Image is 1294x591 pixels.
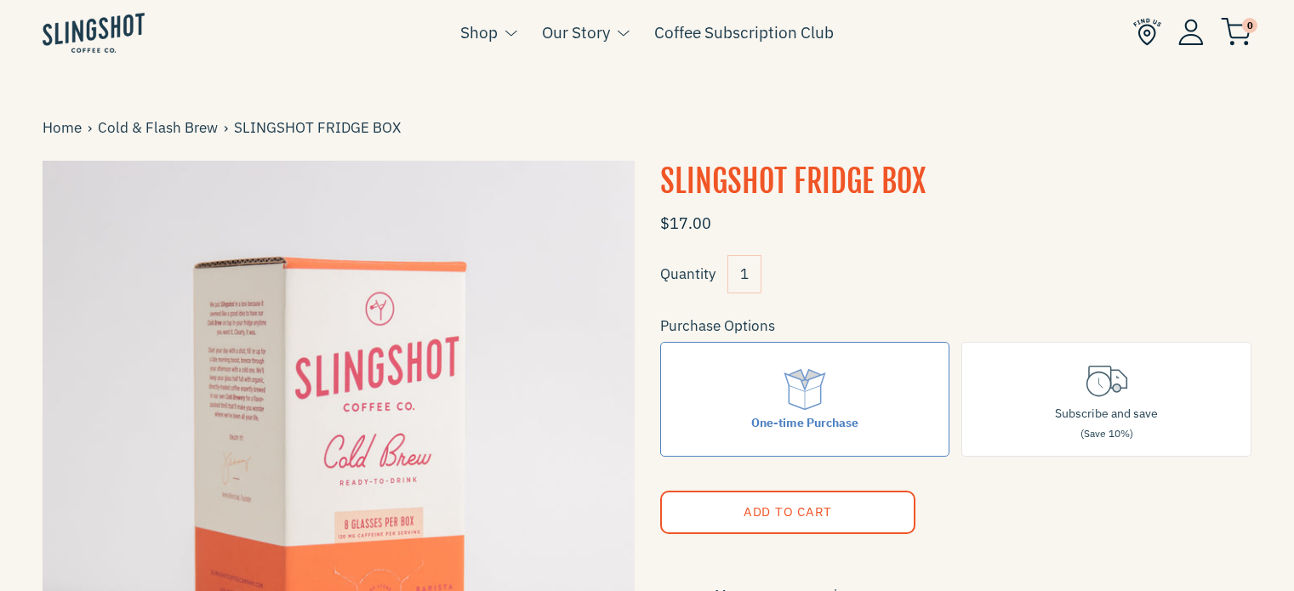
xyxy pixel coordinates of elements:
button: Add to Cart [660,491,915,534]
a: Home [43,116,88,139]
span: › [88,116,98,139]
a: Cold & Flash Brew [98,116,224,139]
a: Shop [460,20,498,45]
legend: Purchase Options [660,315,775,338]
img: cart [1221,18,1251,46]
div: One-time Purchase [751,413,858,432]
span: 0 [1242,18,1257,33]
img: Find Us [1133,18,1161,46]
a: 0 [1221,22,1251,43]
label: Quantity [660,264,715,283]
span: Subscribe and save [1055,406,1158,421]
span: SLINGSHOT FRIDGE BOX [234,116,407,139]
h1: SLINGSHOT FRIDGE BOX [660,161,1252,203]
span: Add to Cart [743,503,831,520]
a: Our Story [542,20,610,45]
span: $17.00 [660,213,711,233]
a: Coffee Subscription Club [654,20,834,45]
span: (Save 10%) [1080,427,1133,440]
span: › [224,116,234,139]
img: Account [1178,19,1204,45]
